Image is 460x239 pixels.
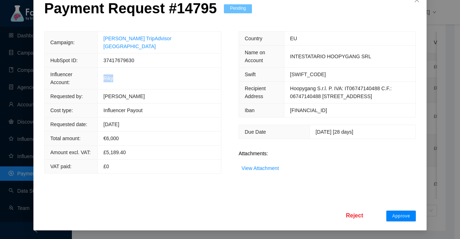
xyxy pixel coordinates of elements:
[245,107,254,113] span: Iban
[290,107,327,113] span: [FINANCIAL_ID]
[50,107,73,113] span: Cost type:
[103,121,119,127] span: [DATE]
[103,164,109,169] span: £0
[50,72,72,85] span: Influencer Account:
[290,36,297,41] span: EU
[245,129,266,135] span: Due Date
[103,135,119,141] span: € 6,000
[245,50,265,63] span: Name on Account
[340,210,368,221] button: Reject
[346,211,363,220] span: Reject
[103,58,134,63] span: 37417679630
[50,40,75,45] span: Campaign:
[290,72,326,77] span: [SWIFT_CODE]
[241,165,279,171] a: View Attachment
[50,150,91,155] span: Amount excl. VAT:
[392,213,410,219] span: Approve
[290,86,392,99] span: Hoopygang S.r.l. P. IVA: IT06747140488 C.F.: 06747140488 [STREET_ADDRESS]
[245,36,262,41] span: Country
[50,93,83,99] span: Requested by:
[103,107,143,113] span: Influencer Payout
[103,36,171,49] a: [PERSON_NAME] TripAdvisor [GEOGRAPHIC_DATA]
[245,72,256,77] span: Swift
[103,93,145,99] span: [PERSON_NAME]
[50,164,72,169] span: VAT paid:
[245,86,266,99] span: Recipient Address
[316,129,353,135] span: [DATE] [28 days]
[386,211,416,221] button: Approve
[103,75,113,81] a: Riky
[290,54,371,59] span: INTESTATARIO HOOPYGANG SRL
[50,135,80,141] span: Total amount:
[50,121,87,127] span: Requested date:
[103,150,126,155] span: £5,189.40
[224,4,252,13] span: Pending
[50,58,78,63] span: HubSpot ID:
